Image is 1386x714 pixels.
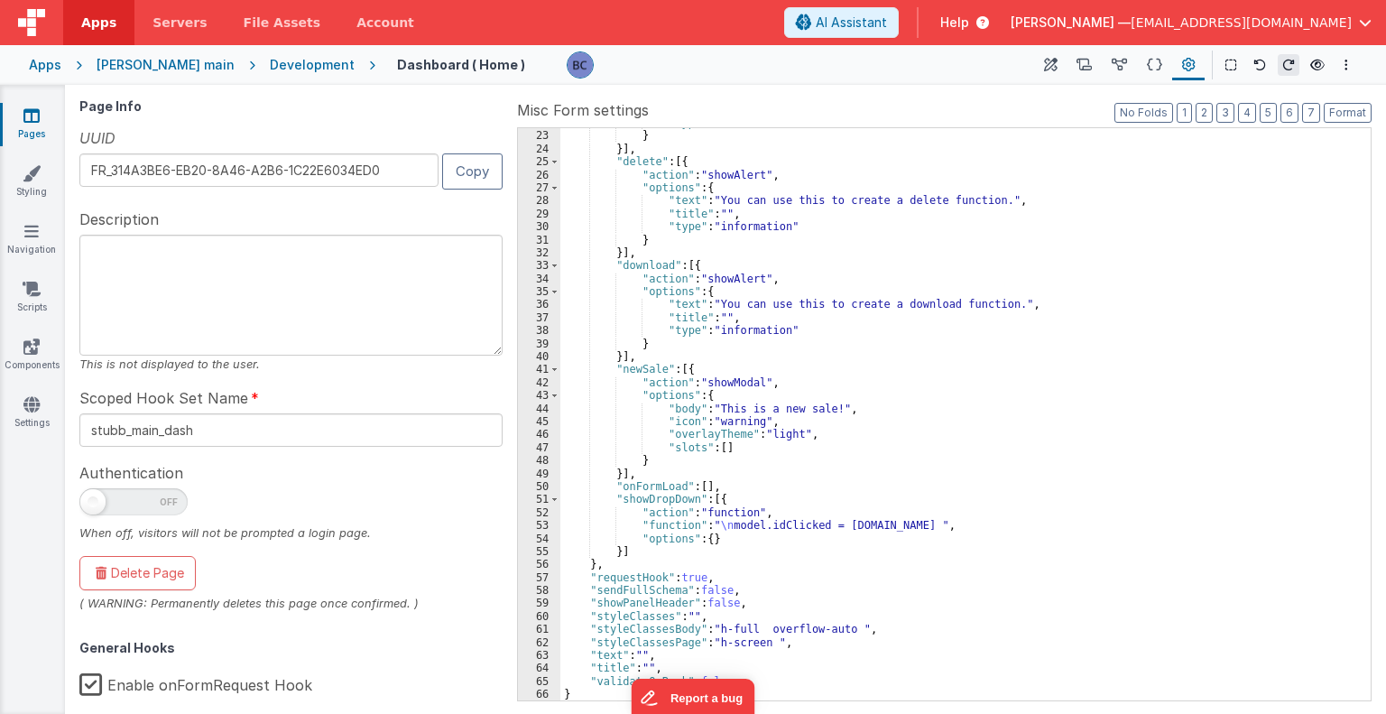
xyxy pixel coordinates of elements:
div: 42 [518,376,560,389]
span: [EMAIL_ADDRESS][DOMAIN_NAME] [1131,14,1352,32]
div: 60 [518,610,560,623]
button: 6 [1280,103,1298,123]
div: 63 [518,649,560,662]
div: 53 [518,519,560,532]
div: Development [270,56,355,74]
div: 31 [518,234,560,246]
div: 64 [518,662,560,674]
div: 54 [518,533,560,545]
button: 7 [1302,103,1320,123]
div: ( WARNING: Permanently deletes this page once confirmed. ) [79,595,503,612]
div: 55 [518,545,560,558]
button: Copy [442,153,503,189]
span: Description [79,209,159,230]
button: 2 [1196,103,1213,123]
div: 25 [518,155,560,168]
div: 65 [518,675,560,688]
span: Help [940,14,969,32]
div: This is not displayed to the user. [79,356,503,373]
div: 59 [518,597,560,609]
span: Authentication [79,462,183,484]
span: File Assets [244,14,321,32]
div: [PERSON_NAME] main [97,56,235,74]
div: 46 [518,428,560,440]
div: 29 [518,208,560,220]
div: 43 [518,389,560,402]
strong: Page Info [79,98,142,114]
button: 3 [1216,103,1234,123]
div: 36 [518,298,560,311]
span: Scoped Hook Set Name [79,387,248,409]
div: 26 [518,169,560,181]
div: 48 [518,454,560,467]
div: 44 [518,403,560,415]
div: 33 [518,259,560,272]
div: 56 [518,558,560,570]
button: [PERSON_NAME] — [EMAIL_ADDRESS][DOMAIN_NAME] [1011,14,1372,32]
strong: General Hooks [79,640,175,655]
button: 5 [1260,103,1277,123]
h4: Dashboard ( Home ) [397,58,525,71]
div: 39 [518,338,560,350]
button: Options [1335,54,1357,76]
div: 58 [518,584,560,597]
button: Format [1324,103,1372,123]
button: 4 [1238,103,1256,123]
div: 52 [518,506,560,519]
div: 35 [518,285,560,298]
div: 40 [518,350,560,363]
span: [PERSON_NAME] — [1011,14,1131,32]
span: UUID [79,127,115,149]
div: 45 [518,415,560,428]
button: No Folds [1114,103,1173,123]
div: Apps [29,56,61,74]
div: 66 [518,688,560,700]
div: 49 [518,468,560,480]
div: 41 [518,363,560,376]
div: 62 [518,636,560,649]
span: Apps [81,14,116,32]
div: 50 [518,480,560,493]
div: 28 [518,194,560,207]
div: 47 [518,441,560,454]
label: Enable onFormRequest Hook [79,663,312,701]
span: Misc Form settings [517,99,649,121]
span: AI Assistant [816,14,887,32]
button: Delete Page [79,556,196,590]
div: 27 [518,181,560,194]
span: Servers [152,14,207,32]
button: 1 [1177,103,1192,123]
div: 51 [518,493,560,505]
div: 37 [518,311,560,324]
div: 30 [518,220,560,233]
div: 34 [518,273,560,285]
button: AI Assistant [784,7,899,38]
div: 24 [518,143,560,155]
div: 23 [518,129,560,142]
div: 32 [518,246,560,259]
div: 61 [518,623,560,635]
div: 38 [518,324,560,337]
div: When off, visitors will not be prompted a login page. [79,524,503,542]
img: 178831b925e1d191091bdd3f12a9f5dd [568,52,593,78]
div: 57 [518,571,560,584]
